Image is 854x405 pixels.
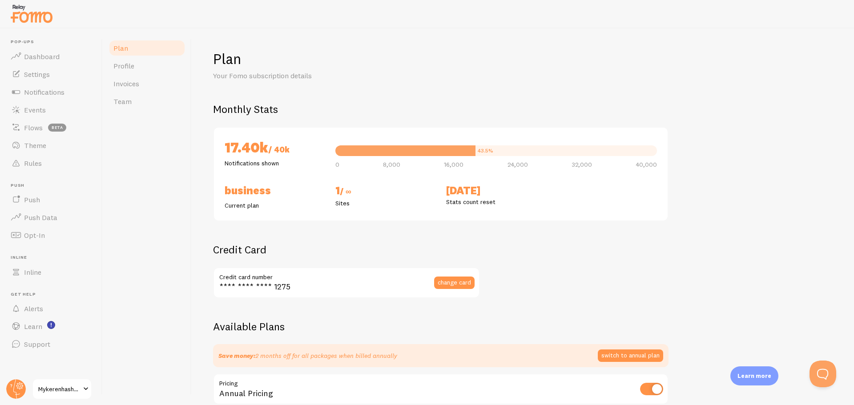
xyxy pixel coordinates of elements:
a: Team [108,92,186,110]
h2: Business [225,184,325,197]
button: change card [434,277,475,289]
span: Settings [24,70,50,79]
svg: <p>Watch New Feature Tutorials!</p> [47,321,55,329]
button: switch to annual plan [598,349,663,362]
a: Plan [108,39,186,57]
span: Learn [24,322,42,331]
a: Push Data [5,209,97,226]
div: Learn more [730,366,778,385]
p: Stats count reset [446,197,546,206]
span: Mykerenhashana [38,384,81,394]
p: Learn more [737,372,771,380]
h2: 1 [335,184,435,199]
span: Push [24,195,40,204]
span: Notifications [24,88,64,96]
a: Inline [5,263,97,281]
span: Team [113,97,132,106]
a: Support [5,335,97,353]
a: Rules [5,154,97,172]
label: Credit card number [213,267,480,282]
span: Flows [24,123,43,132]
span: Rules [24,159,42,168]
a: Mykerenhashana [32,378,92,400]
p: 2 months off for all packages when billed annually [218,351,397,360]
a: Opt-In [5,226,97,244]
span: 0 [335,161,339,168]
p: Notifications shown [225,159,325,168]
h2: Monthly Stats [213,102,833,116]
a: Events [5,101,97,119]
h2: Available Plans [213,320,833,333]
a: Dashboard [5,48,97,65]
a: Alerts [5,300,97,317]
span: / 40k [268,144,290,155]
span: 8,000 [383,161,400,168]
span: Support [24,340,50,349]
h2: Credit Card [213,243,480,257]
a: Settings [5,65,97,83]
span: Theme [24,141,46,150]
a: Profile [108,57,186,75]
h2: [DATE] [446,184,546,197]
p: Current plan [225,201,325,210]
iframe: Help Scout Beacon - Open [810,361,836,387]
a: Learn [5,317,97,335]
span: beta [48,124,66,132]
span: Inline [24,268,41,277]
a: Push [5,191,97,209]
a: Invoices [108,75,186,92]
a: Notifications [5,83,97,101]
span: Push Data [24,213,57,222]
span: Push [11,183,97,188]
span: Invoices [113,79,139,88]
h1: Plan [213,50,833,68]
span: Get Help [11,292,97,297]
p: Your Fomo subscription details [213,71,427,81]
span: 16,000 [444,161,463,168]
span: Plan [113,44,128,52]
span: Dashboard [24,52,60,61]
div: 43.5% [478,148,493,153]
span: 40,000 [636,161,657,168]
span: Profile [113,61,134,70]
span: Alerts [24,304,43,313]
span: / ∞ [340,186,351,196]
span: 24,000 [508,161,528,168]
span: Events [24,105,46,114]
a: Theme [5,136,97,154]
strong: Save money: [218,352,255,360]
span: Opt-In [24,231,45,240]
img: fomo-relay-logo-orange.svg [9,2,54,25]
span: change card [438,279,471,285]
span: Inline [11,255,97,261]
p: Sites [335,199,435,208]
span: Pop-ups [11,39,97,45]
span: 32,000 [572,161,592,168]
a: Flows beta [5,119,97,136]
h2: 17.40k [225,138,325,159]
